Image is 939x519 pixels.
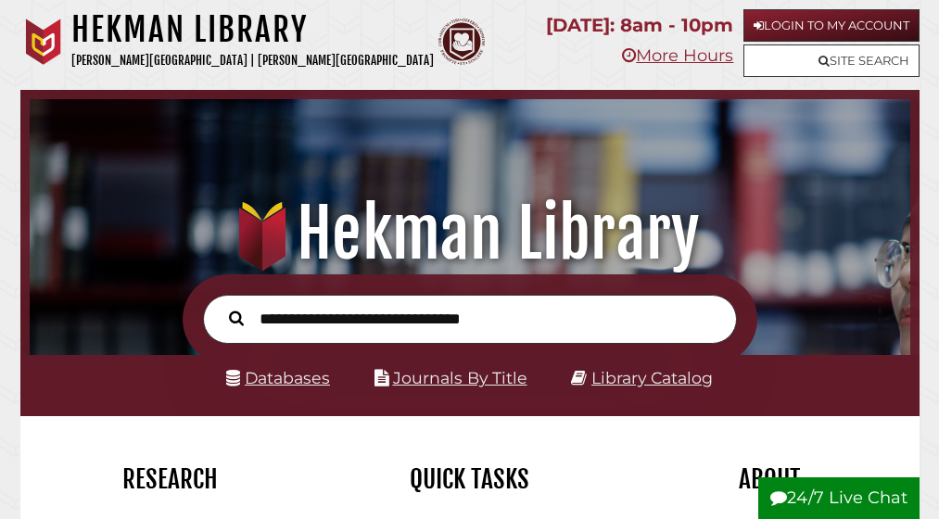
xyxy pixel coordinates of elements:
img: Calvin University [20,19,67,65]
h2: About [633,463,905,495]
a: Site Search [743,44,920,77]
a: Databases [226,368,330,387]
i: Search [229,310,244,327]
a: Journals By Title [393,368,527,387]
a: More Hours [622,45,733,66]
h1: Hekman Library [44,193,896,274]
button: Search [220,306,253,329]
a: Library Catalog [591,368,713,387]
a: Login to My Account [743,9,920,42]
h1: Hekman Library [71,9,434,50]
p: [PERSON_NAME][GEOGRAPHIC_DATA] | [PERSON_NAME][GEOGRAPHIC_DATA] [71,50,434,71]
h2: Research [34,463,306,495]
h2: Quick Tasks [334,463,605,495]
p: [DATE]: 8am - 10pm [546,9,733,42]
img: Calvin Theological Seminary [438,19,485,65]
